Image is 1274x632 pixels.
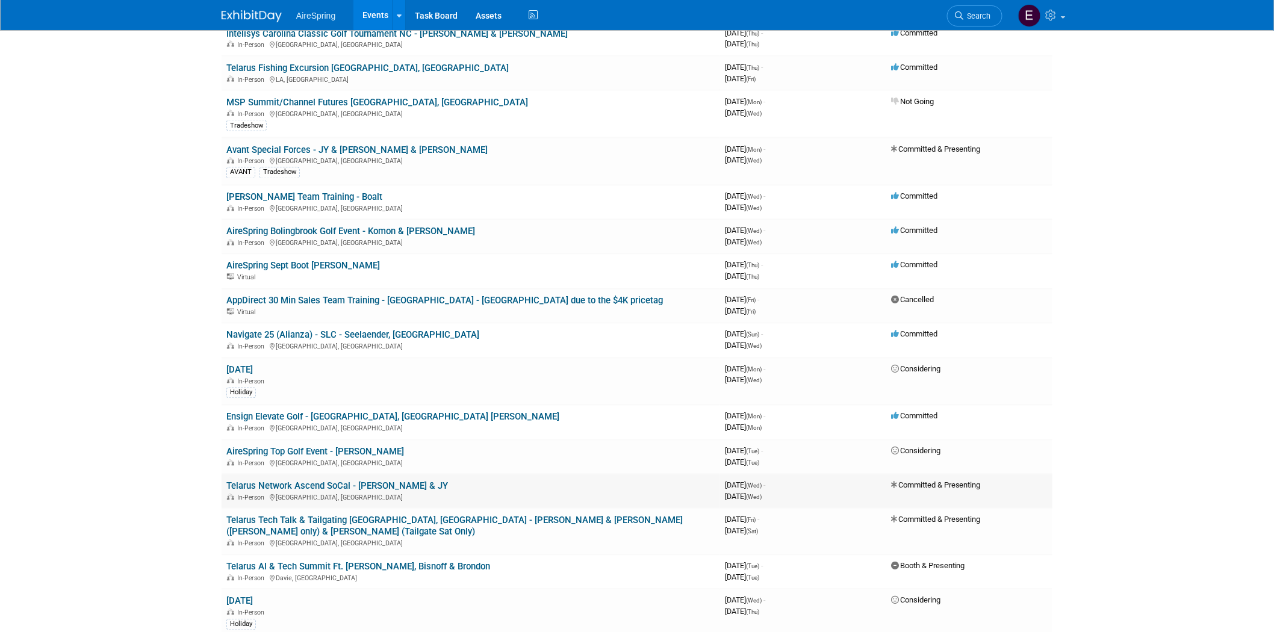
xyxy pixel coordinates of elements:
[746,228,762,235] span: (Wed)
[226,296,663,306] a: AppDirect 30 Min Sales Team Training - [GEOGRAPHIC_DATA] - [GEOGRAPHIC_DATA] due to the $4K pricetag
[237,425,268,433] span: In-Person
[725,74,756,83] span: [DATE]
[227,41,234,47] img: In-Person Event
[226,492,715,502] div: [GEOGRAPHIC_DATA], [GEOGRAPHIC_DATA]
[746,297,756,304] span: (Fri)
[891,97,934,106] span: Not Going
[891,412,937,421] span: Committed
[222,10,282,22] img: ExhibitDay
[763,97,765,106] span: -
[226,412,559,423] a: Ensign Elevate Golf - [GEOGRAPHIC_DATA], [GEOGRAPHIC_DATA] [PERSON_NAME]
[725,307,756,316] span: [DATE]
[226,562,490,572] a: Telarus AI & Tech Summit Ft. [PERSON_NAME], Bisnoff & Brondon
[725,156,762,165] span: [DATE]
[746,448,759,455] span: (Tue)
[226,458,715,468] div: [GEOGRAPHIC_DATA], [GEOGRAPHIC_DATA]
[761,63,763,72] span: -
[227,110,234,116] img: In-Person Event
[891,330,937,339] span: Committed
[237,158,268,166] span: In-Person
[757,296,759,305] span: -
[891,447,940,456] span: Considering
[226,423,715,433] div: [GEOGRAPHIC_DATA], [GEOGRAPHIC_DATA]
[725,562,763,571] span: [DATE]
[891,28,937,37] span: Committed
[725,272,759,281] span: [DATE]
[725,192,765,201] span: [DATE]
[761,261,763,270] span: -
[227,378,234,384] img: In-Person Event
[226,120,267,131] div: Tradeshow
[725,365,765,374] span: [DATE]
[227,309,234,315] img: Virtual Event
[226,108,715,118] div: [GEOGRAPHIC_DATA], [GEOGRAPHIC_DATA]
[725,423,762,432] span: [DATE]
[746,517,756,524] span: (Fri)
[259,167,300,178] div: Tradeshow
[746,76,756,82] span: (Fri)
[746,262,759,269] span: (Thu)
[226,156,715,166] div: [GEOGRAPHIC_DATA], [GEOGRAPHIC_DATA]
[226,538,715,548] div: [GEOGRAPHIC_DATA], [GEOGRAPHIC_DATA]
[227,240,234,246] img: In-Person Event
[746,205,762,212] span: (Wed)
[725,481,765,490] span: [DATE]
[227,274,234,280] img: Virtual Event
[746,343,762,350] span: (Wed)
[725,412,765,421] span: [DATE]
[763,226,765,235] span: -
[226,203,715,213] div: [GEOGRAPHIC_DATA], [GEOGRAPHIC_DATA]
[226,192,382,203] a: [PERSON_NAME] Team Training - Boalt
[226,144,488,155] a: Avant Special Forces - JY & [PERSON_NAME] & [PERSON_NAME]
[226,74,715,84] div: LA, [GEOGRAPHIC_DATA]
[227,460,234,466] img: In-Person Event
[725,492,762,501] span: [DATE]
[761,330,763,339] span: -
[237,309,259,317] span: Virtual
[891,365,940,374] span: Considering
[746,158,762,164] span: (Wed)
[746,274,759,280] span: (Thu)
[725,447,763,456] span: [DATE]
[746,377,762,384] span: (Wed)
[226,238,715,247] div: [GEOGRAPHIC_DATA], [GEOGRAPHIC_DATA]
[226,39,715,49] div: [GEOGRAPHIC_DATA], [GEOGRAPHIC_DATA]
[746,64,759,71] span: (Thu)
[237,274,259,282] span: Virtual
[947,5,1002,26] a: Search
[725,573,759,582] span: [DATE]
[725,607,759,616] span: [DATE]
[725,28,763,37] span: [DATE]
[725,97,765,106] span: [DATE]
[237,378,268,386] span: In-Person
[725,527,758,536] span: [DATE]
[227,494,234,500] img: In-Person Event
[746,194,762,200] span: (Wed)
[746,99,762,105] span: (Mon)
[725,238,762,247] span: [DATE]
[1018,4,1041,27] img: erica arjona
[237,110,268,118] span: In-Person
[725,203,762,212] span: [DATE]
[891,192,937,201] span: Committed
[227,540,234,546] img: In-Person Event
[746,425,762,432] span: (Mon)
[227,158,234,164] img: In-Person Event
[237,205,268,213] span: In-Person
[227,425,234,431] img: In-Person Event
[763,192,765,201] span: -
[725,596,765,605] span: [DATE]
[227,76,234,82] img: In-Person Event
[963,11,991,20] span: Search
[763,481,765,490] span: -
[725,144,765,153] span: [DATE]
[725,296,759,305] span: [DATE]
[237,494,268,502] span: In-Person
[226,167,255,178] div: AVANT
[226,388,256,398] div: Holiday
[226,97,528,108] a: MSP Summit/Channel Futures [GEOGRAPHIC_DATA], [GEOGRAPHIC_DATA]
[227,205,234,211] img: In-Person Event
[891,596,940,605] span: Considering
[891,226,937,235] span: Committed
[763,596,765,605] span: -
